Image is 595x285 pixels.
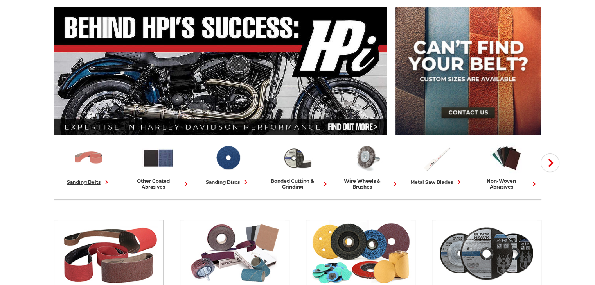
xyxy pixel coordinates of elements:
a: wire wheels & brushes [336,142,399,190]
div: sanding discs [206,178,250,186]
img: Bonded Cutting & Grinding [281,142,314,174]
img: Metal Saw Blades [421,142,453,174]
img: Sanding Belts [72,142,105,174]
div: non-woven abrasives [475,178,538,190]
div: bonded cutting & grinding [266,178,329,190]
div: metal saw blades [410,178,463,186]
img: Wire Wheels & Brushes [351,142,383,174]
a: sanding belts [57,142,120,186]
a: bonded cutting & grinding [266,142,329,190]
a: non-woven abrasives [475,142,538,190]
div: wire wheels & brushes [336,178,399,190]
img: Non-woven Abrasives [490,142,523,174]
a: sanding discs [196,142,260,186]
img: promo banner for custom belts. [395,7,541,135]
a: other coated abrasives [127,142,190,190]
a: metal saw blades [405,142,469,186]
div: other coated abrasives [127,178,190,190]
div: sanding belts [67,178,111,186]
img: Other Coated Abrasives [142,142,174,174]
img: Banner for an interview featuring Horsepower Inc who makes Harley performance upgrades featured o... [54,7,388,135]
button: Next [541,153,559,172]
img: Sanding Discs [212,142,244,174]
